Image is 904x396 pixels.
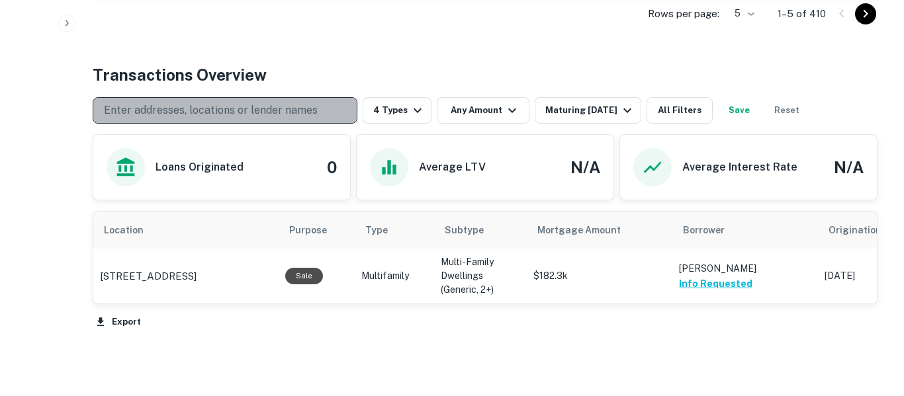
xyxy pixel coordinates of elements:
h4: N/A [834,155,864,179]
p: 1–5 of 410 [778,6,826,22]
h6: Loans Originated [156,159,244,175]
th: Type [355,212,434,249]
h4: 0 [327,155,337,179]
h4: Transactions Overview [93,63,267,87]
p: Rows per page: [648,6,719,22]
p: Multifamily [361,269,428,283]
iframe: Chat Widget [838,290,904,354]
h6: Average Interest Rate [682,159,797,175]
button: Info Requested [679,276,752,292]
p: $182.3k [533,269,666,283]
p: [STREET_ADDRESS] [100,268,197,284]
div: Sale [285,268,323,284]
button: All Filters [647,97,713,124]
span: Purpose [289,222,344,238]
th: Borrower [672,212,818,249]
span: Type [365,222,388,238]
button: Save your search to get updates of matches that match your search criteria. [718,97,760,124]
span: Location [104,222,161,238]
a: [STREET_ADDRESS] [100,268,272,284]
button: Reset [766,97,808,124]
button: Go to next page [855,3,876,24]
button: Export [93,312,144,332]
p: [PERSON_NAME] [679,261,811,276]
div: Maturing [DATE] [545,102,635,118]
button: Enter addresses, locations or lender names [93,97,357,124]
h4: N/A [570,155,600,179]
th: Mortgage Amount [527,212,672,249]
h6: Average LTV [419,159,486,175]
button: Any Amount [437,97,529,124]
th: Subtype [434,212,527,249]
button: 4 Types [363,97,431,124]
div: 5 [725,4,756,23]
span: Subtype [445,222,484,238]
span: Borrower [683,222,725,238]
div: scrollable content [93,212,877,303]
th: Purpose [279,212,355,249]
span: Mortgage Amount [537,222,638,238]
p: Enter addresses, locations or lender names [104,102,318,118]
p: Multi-Family Dwellings (Generic, 2+) [441,255,520,297]
th: Location [93,212,279,249]
button: Maturing [DATE] [535,97,641,124]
